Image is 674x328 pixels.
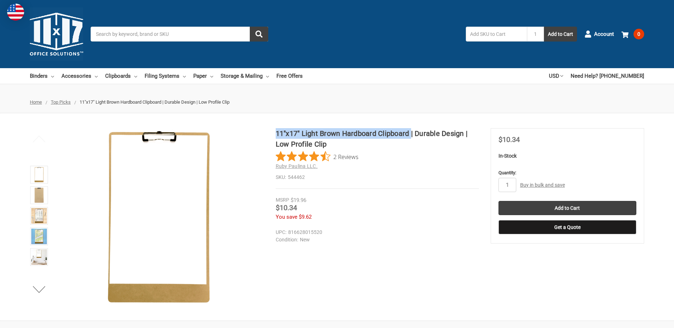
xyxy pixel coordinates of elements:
a: Filing Systems [145,68,186,84]
span: $19.96 [291,197,306,203]
span: $9.62 [299,214,312,220]
dd: 544462 [276,174,479,181]
a: 0 [621,25,644,43]
span: 11"x17" Light Brown Hardboard Clipboard | Durable Design | Low Profile Clip [80,99,230,105]
dt: Condition: [276,236,298,244]
a: Storage & Mailing [221,68,269,84]
img: 11"x17" Light Brown Hardboard Clipboard | Durable Design | Low Profile Clip [31,208,47,224]
a: USD [549,68,563,84]
a: Buy in bulk and save [520,182,565,188]
a: Binders [30,68,54,84]
label: Quantity: [498,169,636,176]
span: $10.34 [276,203,297,212]
a: Top Picks [51,99,71,105]
h1: 11"x17" Light Brown Hardboard Clipboard | Durable Design | Low Profile Clip [276,128,479,149]
a: Free Offers [276,68,303,84]
img: 11”x17” Light Brown Clipboard | Durable Design | Low Profile Clip [31,167,47,182]
img: 11"x17" Light Brown Hardboard Clipboard | Durable Design | Low Profile Clip [31,249,47,265]
span: 2 Reviews [333,151,358,162]
img: 11x17.com [30,7,83,61]
a: Ruby Paulina LLC. [276,163,318,169]
button: Add to Cart [544,27,577,42]
div: MSRP [276,196,289,204]
button: Rated 4.5 out of 5 stars from 2 reviews. Jump to reviews. [276,151,358,162]
a: Paper [193,68,213,84]
button: Previous [28,132,50,146]
a: Clipboards [105,68,137,84]
dt: UPC: [276,229,286,236]
span: 0 [633,29,644,39]
span: You save [276,214,297,220]
img: 11"x17" Light Brown Hardboard Clipboard | Durable Design | Low Profile Clip [31,229,47,244]
img: duty and tax information for United States [7,4,24,21]
dd: 816628015520 [276,229,476,236]
img: 11"x17" Light Brown Hardboard Clipboard | Durable Design | Low Profile Clip [31,187,47,203]
p: In-Stock [498,152,636,160]
a: Account [584,25,614,43]
dd: New [276,236,476,244]
a: Accessories [61,68,98,84]
span: $10.34 [498,135,520,144]
button: Get a Quote [498,220,636,234]
input: Add to Cart [498,201,636,215]
button: Next [28,282,50,296]
input: Add SKU to Cart [466,27,527,42]
a: Need Help? [PHONE_NUMBER] [571,68,644,84]
span: Account [594,30,614,38]
a: Home [30,99,42,105]
input: Search by keyword, brand or SKU [91,27,268,42]
dt: SKU: [276,174,286,181]
img: 11”x17” Light Brown Clipboard | Durable Design | Low Profile Clip [70,128,248,306]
